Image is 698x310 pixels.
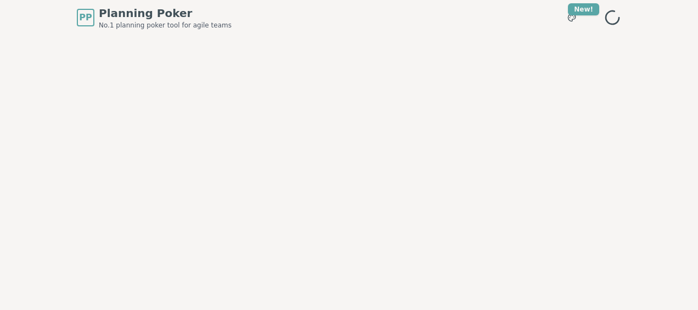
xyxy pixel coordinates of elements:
div: New! [568,3,599,15]
span: No.1 planning poker tool for agile teams [99,21,232,30]
span: Planning Poker [99,5,232,21]
button: New! [562,8,582,27]
span: PP [79,11,92,24]
a: PPPlanning PokerNo.1 planning poker tool for agile teams [77,5,232,30]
